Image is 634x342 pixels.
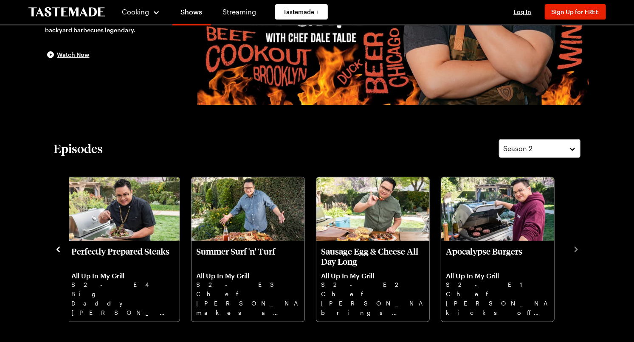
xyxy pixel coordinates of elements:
[321,280,424,289] p: S2 - E2
[446,246,549,266] p: Apocalypse Burgers
[572,244,580,254] button: navigate to next item
[446,272,549,280] p: All Up In My Grill
[321,272,424,280] p: All Up In My Grill
[441,177,554,322] div: Apocalypse Burgers
[284,8,319,16] span: Tastemade +
[197,280,299,289] p: S2 - E3
[192,177,304,322] div: Summer Surf 'n' Turf
[72,246,175,266] p: Perfectly Prepared Steaks
[321,246,424,317] a: Sausage Egg & Cheese All Day Long
[197,289,299,317] p: Chef [PERSON_NAME] makes a Spanish-style surf ‘n’ turf with Pork & Clams, Lobster Fideos, and Tom...
[122,2,161,22] button: Cooking
[172,2,211,25] a: Shows
[545,4,606,20] button: Sign Up for FREE
[57,50,90,59] span: Watch Now
[499,139,580,158] button: Season 2
[72,272,175,280] p: All Up In My Grill
[552,8,599,15] span: Sign Up for FREE
[446,246,549,317] a: Apocalypse Burgers
[72,289,175,317] p: Big Daddy [PERSON_NAME] shows you how to marinate, prep, & grill up the biggest and best steaks o...
[72,280,175,289] p: S2 - E4
[446,280,549,289] p: S2 - E1
[67,177,180,241] img: Perfectly Prepared Steaks
[506,8,540,16] button: Log In
[321,246,424,266] p: Sausage Egg & Cheese All Day Long
[122,8,149,16] span: Cooking
[514,8,532,15] span: Log In
[54,141,103,156] h2: Episodes
[197,246,299,266] p: Summer Surf 'n' Turf
[28,7,105,17] a: To Tastemade Home Page
[321,289,424,317] p: Chef [PERSON_NAME] brings out brunch hits with Bacon Wrapped Dates, Cheesy Fried Rice, and BBQ Du...
[316,177,429,241] img: Sausage Egg & Cheese All Day Long
[54,244,62,254] button: navigate to previous item
[67,177,180,322] div: Perfectly Prepared Steaks
[72,246,175,317] a: Perfectly Prepared Steaks
[275,4,328,20] a: Tastemade +
[441,177,554,241] img: Apocalypse Burgers
[197,272,299,280] p: All Up In My Grill
[316,177,429,322] div: Sausage Egg & Cheese All Day Long
[197,246,299,317] a: Summer Surf 'n' Turf
[446,289,549,317] p: Chef [PERSON_NAME] kicks off summer with a burger blowout featuring [PERSON_NAME], Shrimp, and La...
[192,177,304,241] img: Summer Surf 'n' Turf
[504,143,533,154] span: Season 2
